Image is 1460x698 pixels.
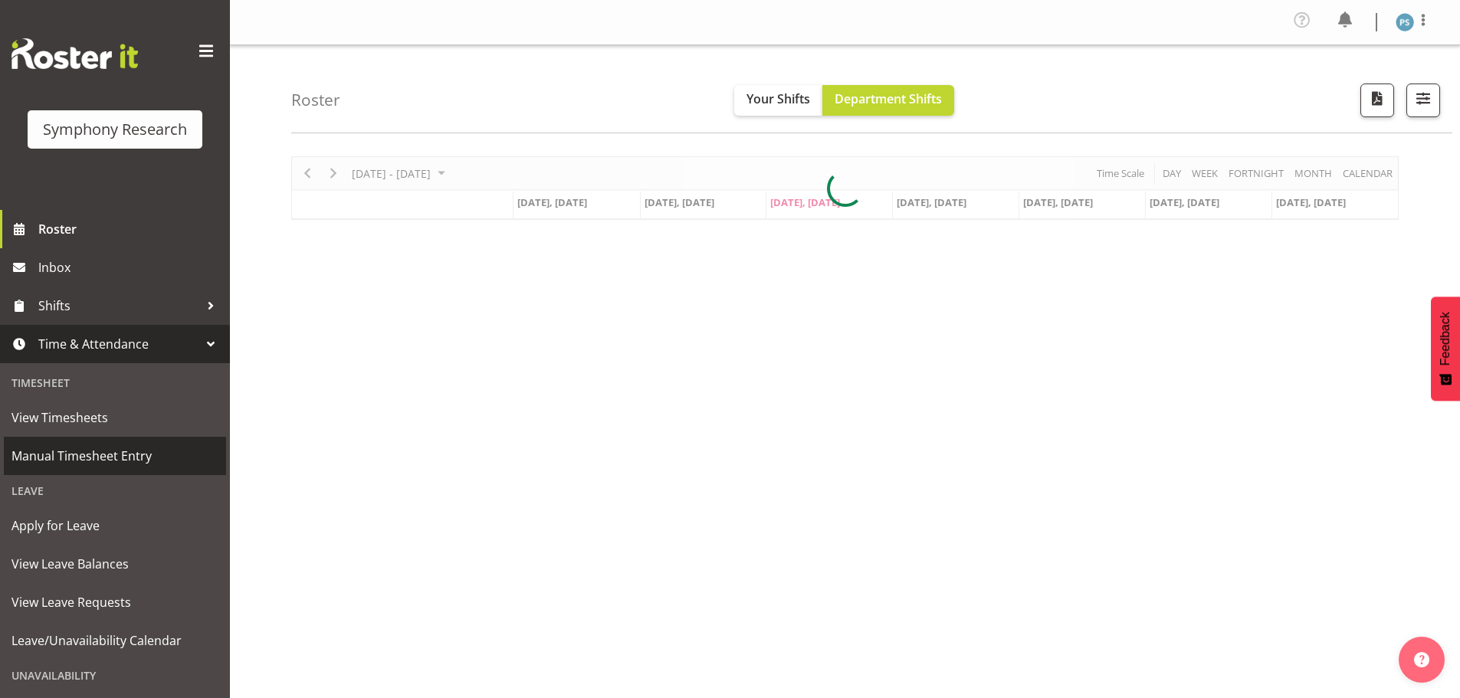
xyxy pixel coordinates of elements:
[4,398,226,437] a: View Timesheets
[1396,13,1414,31] img: paul-s-stoneham1982.jpg
[4,367,226,398] div: Timesheet
[291,91,340,109] h4: Roster
[4,475,226,506] div: Leave
[835,90,942,107] span: Department Shifts
[11,591,218,614] span: View Leave Requests
[11,444,218,467] span: Manual Timesheet Entry
[38,333,199,356] span: Time & Attendance
[4,545,226,583] a: View Leave Balances
[38,218,222,241] span: Roster
[11,514,218,537] span: Apply for Leave
[11,552,218,575] span: View Leave Balances
[734,85,822,116] button: Your Shifts
[11,38,138,69] img: Rosterit website logo
[4,660,226,691] div: Unavailability
[1360,84,1394,117] button: Download a PDF of the roster according to the set date range.
[4,437,226,475] a: Manual Timesheet Entry
[822,85,954,116] button: Department Shifts
[1414,652,1429,667] img: help-xxl-2.png
[38,294,199,317] span: Shifts
[1406,84,1440,117] button: Filter Shifts
[746,90,810,107] span: Your Shifts
[11,406,218,429] span: View Timesheets
[38,256,222,279] span: Inbox
[43,118,187,141] div: Symphony Research
[4,506,226,545] a: Apply for Leave
[4,621,226,660] a: Leave/Unavailability Calendar
[1439,312,1452,365] span: Feedback
[4,583,226,621] a: View Leave Requests
[11,629,218,652] span: Leave/Unavailability Calendar
[1431,297,1460,401] button: Feedback - Show survey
